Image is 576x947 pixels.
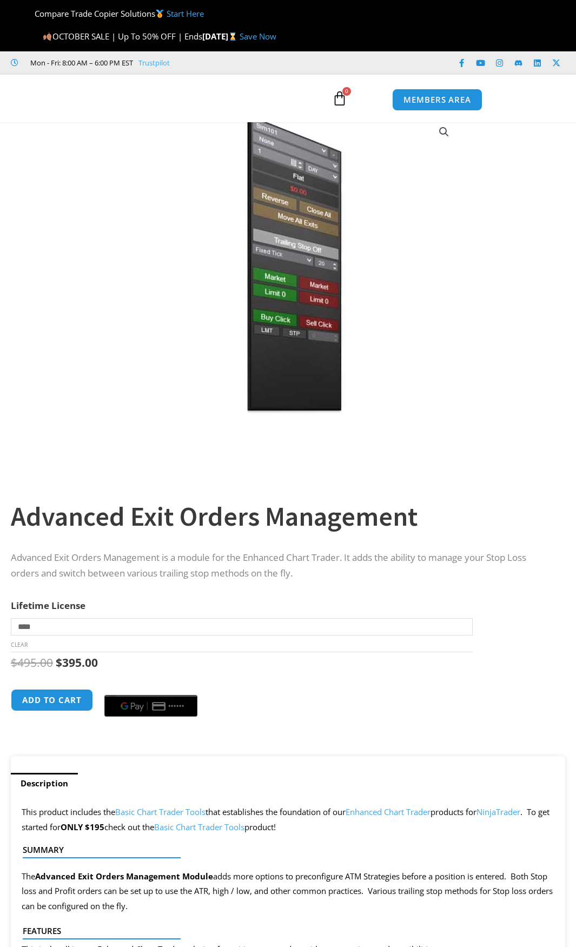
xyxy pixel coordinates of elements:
[104,695,197,717] button: Buy with GPay
[11,655,17,670] span: $
[156,10,164,18] img: 🥇
[138,56,170,69] a: Trustpilot
[167,8,204,19] a: Start Here
[43,32,51,41] img: 🍂
[229,32,237,41] img: ⌛
[11,773,78,794] a: Description
[11,641,28,648] a: Clear options
[11,550,554,581] p: Advanced Exit Orders Management is a module for the Enhanced Chart Trader. It adds the ability to...
[342,87,351,96] span: 0
[202,31,240,42] strong: [DATE]
[154,822,244,832] a: Basic Chart Trader Tools
[114,114,462,413] img: AdvancedStopLossMgmt
[35,871,213,882] strong: Advanced Exit Orders Management Module
[61,822,104,832] strong: ONLY $195
[28,56,133,69] span: Mon - Fri: 8:00 AM – 6:00 PM EST
[102,687,200,688] iframe: Secure payment input frame
[476,806,520,817] a: NinjaTrader
[346,806,431,817] a: Enhanced Chart Trader
[434,122,454,142] a: View full-screen image gallery
[23,845,545,855] h4: Summary
[43,31,202,42] span: OCTOBER SALE | Up To 50% OFF | Ends
[11,689,93,711] button: Add to cart
[75,78,191,117] img: LogoAI | Affordable Indicators – NinjaTrader
[392,89,482,111] a: MEMBERS AREA
[26,10,34,18] img: 🏆
[168,703,184,710] text: ••••••
[240,31,276,42] a: Save Now
[23,926,545,936] h4: Features
[56,655,98,670] bdi: 395.00
[316,83,363,114] a: 0
[115,806,206,817] a: Basic Chart Trader Tools
[56,655,62,670] span: $
[22,869,554,915] p: The adds more options to preconfigure ATM Strategies before a position is entered. Both Stop loss...
[11,655,53,670] bdi: 495.00
[403,96,471,104] span: MEMBERS AREA
[104,822,276,832] span: check out the product!
[11,498,554,535] h1: Advanced Exit Orders Management
[11,599,85,612] label: Lifetime License
[22,805,554,835] p: This product includes the that establishes the foundation of our products for . To get started for
[25,8,204,19] span: Compare Trade Copier Solutions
